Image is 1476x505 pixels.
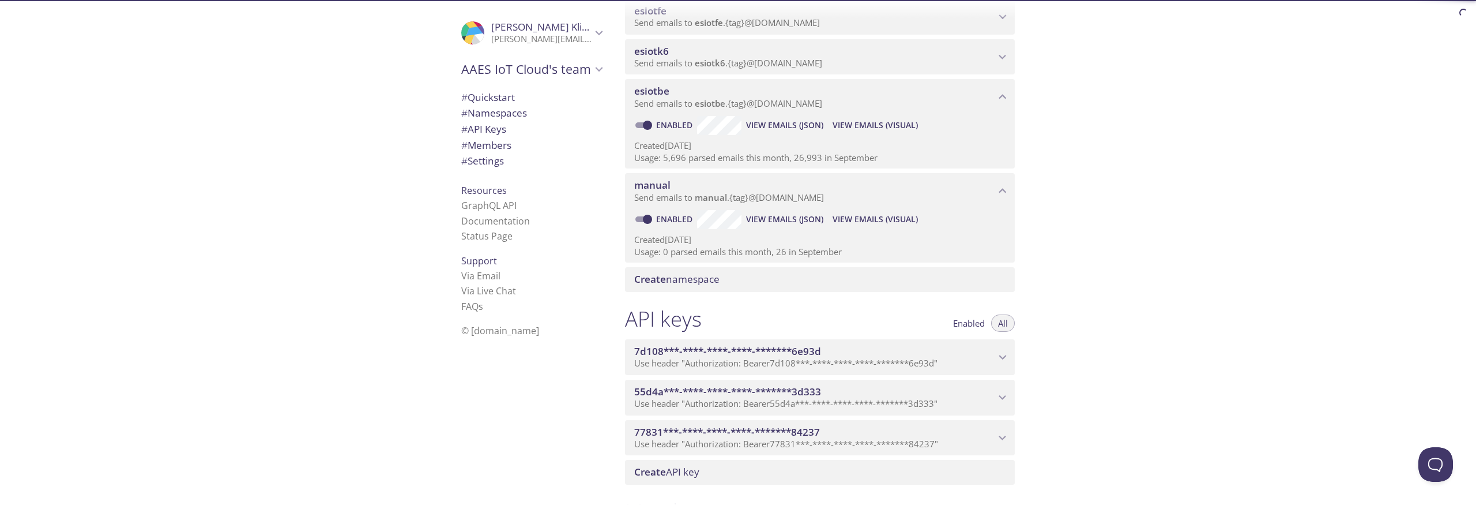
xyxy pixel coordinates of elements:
div: API Keys [452,121,611,137]
a: FAQ [461,300,483,313]
span: Resources [461,184,507,197]
div: Igor Klimchuk [452,14,611,52]
span: View Emails (JSON) [746,118,823,132]
span: Send emails to . {tag} @[DOMAIN_NAME] [634,17,820,28]
div: manual namespace [625,173,1015,209]
h1: API keys [625,306,702,332]
div: esiotbe namespace [625,79,1015,115]
span: View Emails (JSON) [746,212,823,226]
span: # [461,91,468,104]
a: Status Page [461,230,513,242]
span: manual [695,192,727,203]
a: Enabled [654,119,697,130]
span: © [DOMAIN_NAME] [461,324,539,337]
span: View Emails (Visual) [833,118,918,132]
div: Create namespace [625,267,1015,291]
span: Members [461,139,511,152]
p: Usage: 5,696 parsed emails this month, 26,993 in September [634,152,1006,164]
div: esiotk6 namespace [625,39,1015,75]
span: Send emails to . {tag} @[DOMAIN_NAME] [634,192,824,203]
div: Create API Key [625,460,1015,484]
div: AAES IoT Cloud's team [452,54,611,84]
button: All [991,315,1015,332]
span: Support [461,255,497,267]
span: Send emails to . {tag} @[DOMAIN_NAME] [634,98,822,109]
span: API key [634,465,699,478]
button: Enabled [946,315,992,332]
button: View Emails (Visual) [828,210,922,229]
span: [PERSON_NAME] Klimchuk [491,20,613,33]
a: GraphQL API [461,199,517,212]
span: # [461,106,468,119]
p: Created [DATE] [634,234,1006,246]
a: Enabled [654,214,697,225]
span: # [461,122,468,136]
p: Created [DATE] [634,140,1006,152]
iframe: Help Scout Beacon - Open [1418,447,1453,482]
span: Create [634,465,666,478]
span: s [479,300,483,313]
a: Via Live Chat [461,285,516,297]
span: # [461,139,468,152]
span: esiotbe [695,98,725,109]
span: esiotfe [695,17,723,28]
button: View Emails (JSON) [741,116,828,134]
span: esiotbe [634,84,669,98]
span: esiotk6 [634,44,669,58]
button: View Emails (Visual) [828,116,922,134]
div: Namespaces [452,105,611,121]
span: Namespaces [461,106,527,119]
span: # [461,154,468,167]
span: Quickstart [461,91,515,104]
a: Documentation [461,215,530,227]
span: Create [634,272,666,286]
p: Usage: 0 parsed emails this month, 26 in September [634,246,1006,258]
span: esiotk6 [695,57,725,69]
button: View Emails (JSON) [741,210,828,229]
p: [PERSON_NAME][EMAIL_ADDRESS][PERSON_NAME][DOMAIN_NAME] [491,33,592,45]
div: Quickstart [452,89,611,106]
div: Team Settings [452,153,611,169]
a: Via Email [461,270,500,282]
span: AAES IoT Cloud's team [461,61,592,77]
span: Send emails to . {tag} @[DOMAIN_NAME] [634,57,822,69]
span: manual [634,178,671,192]
span: View Emails (Visual) [833,212,918,226]
span: API Keys [461,122,506,136]
span: namespace [634,272,720,286]
span: Settings [461,154,504,167]
div: Members [452,137,611,154]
